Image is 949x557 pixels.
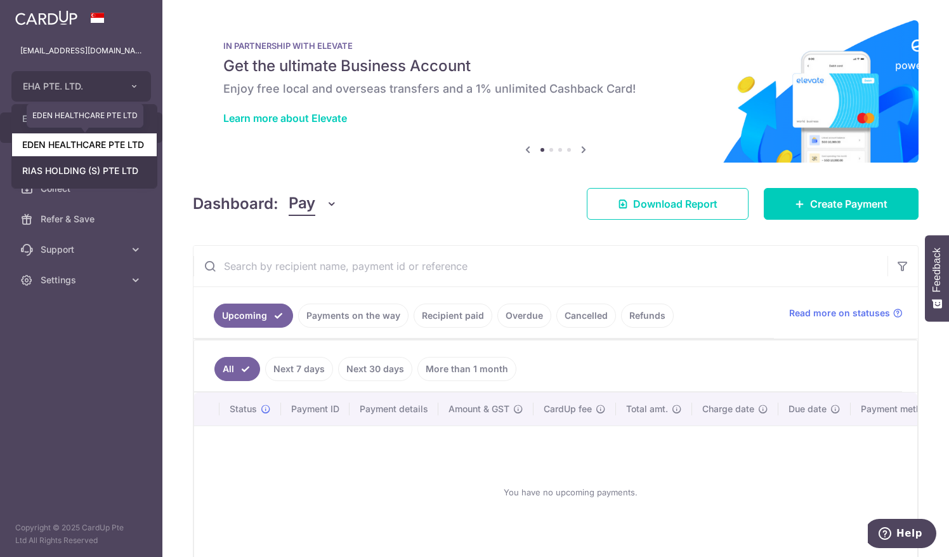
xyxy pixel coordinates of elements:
[214,357,260,381] a: All
[417,357,516,381] a: More than 1 month
[626,403,668,415] span: Total amt.
[587,188,749,220] a: Download Report
[289,192,315,216] span: Pay
[789,307,890,319] span: Read more on statuses
[350,393,438,426] th: Payment details
[223,56,888,76] h5: Get the ultimate Business Account
[23,80,117,93] span: EHA PTE. LTD.
[193,246,887,286] input: Search by recipient name, payment id or reference
[11,104,157,189] ul: EHA PTE. LTD.
[12,133,157,156] a: EDEN HEALTHCARE PTE LTD
[789,403,827,415] span: Due date
[764,188,919,220] a: Create Payment
[12,107,157,130] a: EHA PTE. LTD.
[338,357,412,381] a: Next 30 days
[214,304,293,328] a: Upcoming
[11,71,151,102] button: EHA PTE. LTD.
[265,357,333,381] a: Next 7 days
[556,304,616,328] a: Cancelled
[223,112,347,124] a: Learn more about Elevate
[702,403,754,415] span: Charge date
[633,196,717,211] span: Download Report
[223,41,888,51] p: IN PARTNERSHIP WITH ELEVATE
[851,393,947,426] th: Payment method
[497,304,551,328] a: Overdue
[621,304,674,328] a: Refunds
[20,44,142,57] p: [EMAIL_ADDRESS][DOMAIN_NAME]
[41,182,124,195] span: Collect
[27,104,143,128] div: EDEN HEALTHCARE PTE LTD
[931,248,943,292] span: Feedback
[925,235,949,321] button: Feedback - Show survey
[289,192,337,216] button: Pay
[298,304,409,328] a: Payments on the way
[41,243,124,256] span: Support
[193,192,278,215] h4: Dashboard:
[868,519,936,551] iframe: Opens a widget where you can find more information
[223,81,888,97] h6: Enjoy free local and overseas transfers and a 1% unlimited Cashback Card!
[414,304,492,328] a: Recipient paid
[544,403,592,415] span: CardUp fee
[448,403,509,415] span: Amount & GST
[230,403,257,415] span: Status
[12,159,157,182] a: RIAS HOLDING (S) PTE LTD
[209,436,932,548] div: You have no upcoming payments.
[41,213,124,225] span: Refer & Save
[41,274,124,286] span: Settings
[281,393,350,426] th: Payment ID
[810,196,887,211] span: Create Payment
[15,10,77,25] img: CardUp
[789,307,903,319] a: Read more on statuses
[193,20,919,163] img: Renovation banner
